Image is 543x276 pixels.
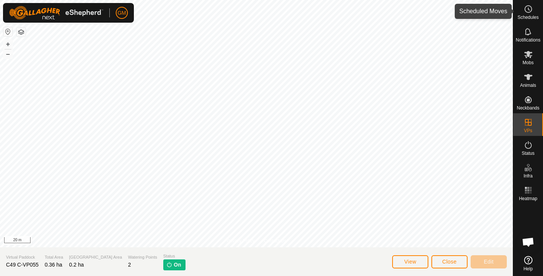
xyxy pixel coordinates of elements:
[484,259,494,265] span: Edit
[174,261,181,269] span: On
[523,60,534,65] span: Mobs
[517,15,538,20] span: Schedules
[517,231,540,253] div: Open chat
[3,27,12,36] button: Reset Map
[69,254,122,261] span: [GEOGRAPHIC_DATA] Area
[392,255,428,268] button: View
[442,259,457,265] span: Close
[404,259,416,265] span: View
[44,254,63,261] span: Total Area
[519,196,537,201] span: Heatmap
[524,128,532,133] span: VPs
[513,253,543,274] a: Help
[516,38,540,42] span: Notifications
[227,237,255,244] a: Privacy Policy
[264,237,286,244] a: Contact Us
[128,254,157,261] span: Watering Points
[431,255,468,268] button: Close
[44,262,62,268] span: 0.36 ha
[520,83,536,88] span: Animals
[69,262,84,268] span: 0.2 ha
[523,267,533,271] span: Help
[166,262,172,268] img: turn-on
[523,174,532,178] span: Infra
[517,106,539,110] span: Neckbands
[3,49,12,59] button: –
[3,40,12,49] button: +
[6,262,38,268] span: C49 C-VP055
[6,254,38,261] span: Virtual Paddock
[471,255,507,268] button: Edit
[522,151,534,156] span: Status
[9,6,103,20] img: Gallagher Logo
[128,262,131,268] span: 2
[17,28,26,37] button: Map Layers
[163,253,186,259] span: Status
[118,9,126,17] span: GM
